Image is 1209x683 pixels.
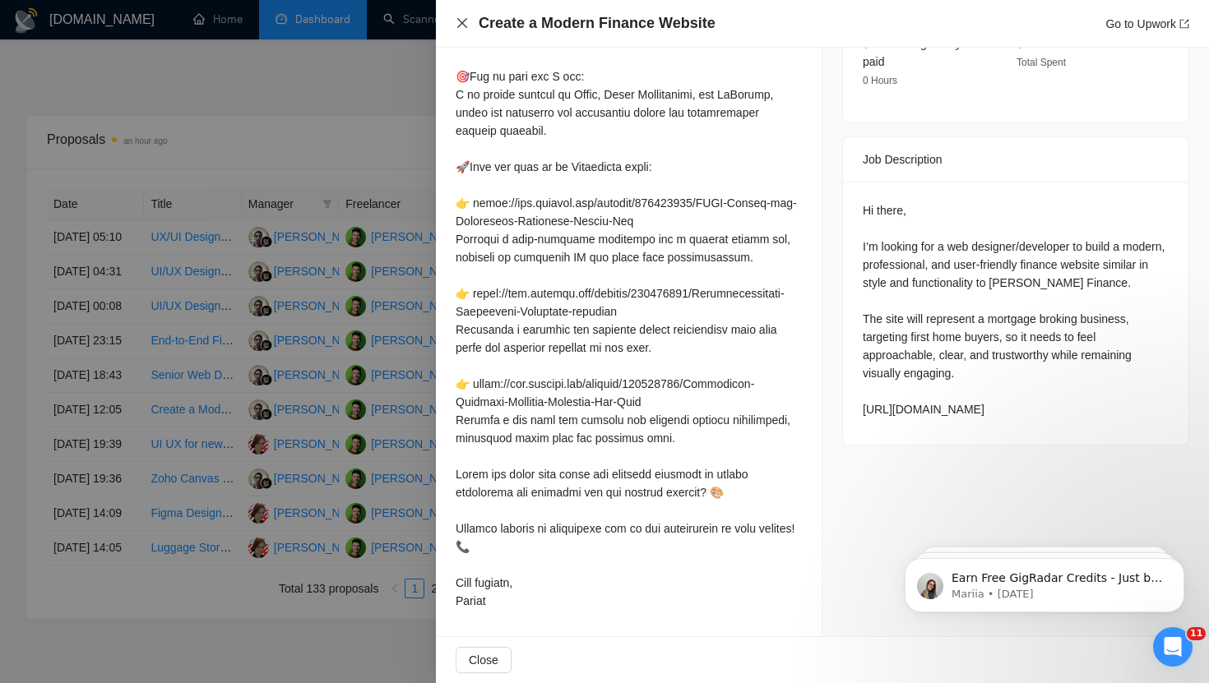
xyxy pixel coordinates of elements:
[863,201,1169,418] div: Hi there, I’m looking for a web designer/developer to build a modern, professional, and user-frie...
[456,16,469,30] button: Close
[880,524,1209,639] iframe: Intercom notifications message
[863,75,897,86] span: 0 Hours
[1187,627,1206,640] span: 11
[863,137,1169,182] div: Job Description
[479,13,716,34] h4: Create a Modern Finance Website
[1179,19,1189,29] span: export
[456,16,469,30] span: close
[1017,57,1066,68] span: Total Spent
[1153,627,1193,667] iframe: Intercom live chat
[456,647,512,673] button: Close
[469,651,498,669] span: Close
[1105,17,1189,30] a: Go to Upworkexport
